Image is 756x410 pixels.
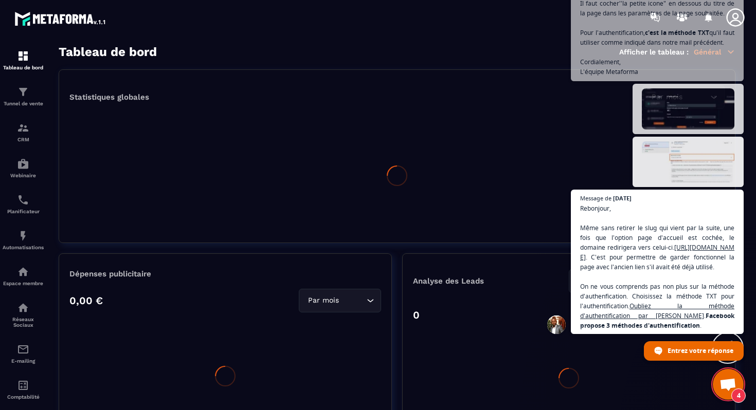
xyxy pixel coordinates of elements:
[3,258,44,294] a: automationsautomationsEspace membre
[580,195,611,201] span: Message de
[3,371,44,407] a: accountantaccountantComptabilité
[17,158,29,170] img: automations
[17,302,29,314] img: social-network
[3,281,44,286] p: Espace membre
[3,65,44,70] p: Tableau de bord
[3,294,44,336] a: social-networksocial-networkRéseaux Sociaux
[668,342,733,360] span: Entrez votre réponse
[3,336,44,371] a: emailemailE-mailing
[14,9,107,28] img: logo
[17,343,29,356] img: email
[3,78,44,114] a: formationformationTunnel de vente
[3,101,44,106] p: Tunnel de vente
[69,269,381,278] p: Dépenses publicitaire
[299,289,381,312] div: Search for option
[3,42,44,78] a: formationformationTableau de bord
[3,209,44,214] p: Planificateur
[17,86,29,98] img: formation
[3,222,44,258] a: automationsautomationsAutomatisations
[3,186,44,222] a: schedulerschedulerPlanificateur
[3,173,44,178] p: Webinaire
[3,150,44,186] a: automationsautomationsWebinaire
[69,92,149,102] p: Statistiques globales
[17,194,29,206] img: scheduler
[3,245,44,250] p: Automatisations
[3,137,44,142] p: CRM
[305,295,341,306] span: Par mois
[731,388,746,403] span: 4
[59,45,157,59] h3: Tableau de bord
[3,316,44,328] p: Réseaux Sociaux
[17,266,29,278] img: automations
[17,379,29,392] img: accountant
[3,114,44,150] a: formationformationCRM
[413,309,420,321] p: 0
[3,358,44,364] p: E-mailing
[17,230,29,242] img: automations
[613,195,632,201] span: [DATE]
[569,269,725,293] div: Search for option
[713,369,744,400] a: Ouvrir le chat
[341,295,364,306] input: Search for option
[17,122,29,134] img: formation
[3,394,44,400] p: Comptabilité
[413,276,569,286] p: Analyse des Leads
[17,50,29,62] img: formation
[69,294,103,307] p: 0,00 €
